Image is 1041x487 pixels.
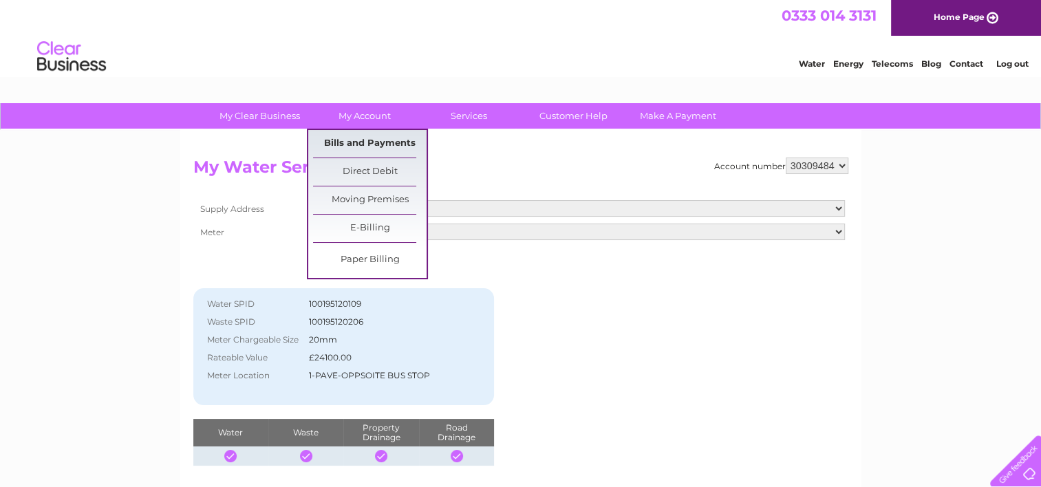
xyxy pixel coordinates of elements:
td: 20mm [305,331,464,349]
td: 1-PAVE-OPPSOITE BUS STOP [305,367,464,385]
a: My Clear Business [203,103,316,129]
th: Meter Chargeable Size [200,331,305,349]
th: Water SPID [200,295,305,313]
td: 100195120109 [305,295,464,313]
img: logo.png [36,36,107,78]
th: Meter Location [200,367,305,385]
a: Water [799,58,825,69]
th: Waste [268,419,343,446]
a: Paper Billing [313,246,427,274]
th: Waste SPID [200,313,305,331]
a: Contact [949,58,983,69]
a: My Account [308,103,421,129]
a: Blog [921,58,941,69]
a: Services [412,103,526,129]
a: Moving Premises [313,186,427,214]
th: Rateable Value [200,349,305,367]
a: E-Billing [313,215,427,242]
a: Energy [833,58,863,69]
a: Make A Payment [621,103,735,129]
div: Clear Business is a trading name of Verastar Limited (registered in [GEOGRAPHIC_DATA] No. 3667643... [196,8,846,67]
th: Road Drainage [419,419,495,446]
td: £24100.00 [305,349,464,367]
th: Property Drainage [343,419,418,446]
a: Direct Debit [313,158,427,186]
th: Water [193,419,268,446]
a: Log out [996,58,1028,69]
a: Bills and Payments [313,130,427,158]
th: Meter [193,220,310,243]
a: Customer Help [517,103,630,129]
a: Telecoms [872,58,913,69]
h2: My Water Services [193,158,848,184]
th: Supply Address [193,197,310,220]
div: Account number [714,158,848,174]
td: 100195120206 [305,313,464,331]
a: 0333 014 3131 [782,7,877,24]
